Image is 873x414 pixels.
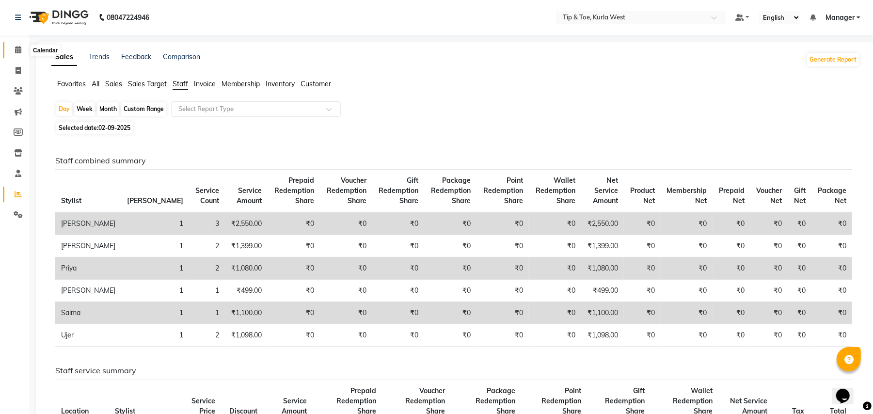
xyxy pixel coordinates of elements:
td: ₹0 [320,302,372,324]
span: Wallet Redemption Share [536,176,575,205]
span: 02-09-2025 [98,124,130,131]
td: ₹1,399.00 [581,235,624,257]
div: Calendar [31,45,60,56]
span: Gift Net [794,186,806,205]
td: 1 [121,302,189,324]
td: ₹0 [476,257,529,280]
td: ₹0 [661,280,713,302]
td: 1 [189,280,225,302]
td: ₹0 [529,212,581,235]
td: ₹0 [476,324,529,347]
td: Ujer [55,324,121,347]
td: 1 [121,212,189,235]
td: ₹0 [811,280,852,302]
td: ₹0 [788,235,812,257]
td: ₹0 [372,212,424,235]
td: ₹0 [424,212,476,235]
td: ₹0 [624,257,661,280]
td: ₹0 [661,212,713,235]
td: 2 [189,257,225,280]
span: Gift Redemption Share [379,176,418,205]
td: ₹0 [320,257,372,280]
td: ₹0 [268,212,320,235]
span: Product Net [630,186,655,205]
span: Selected date: [56,122,133,134]
td: ₹1,080.00 [225,257,268,280]
td: ₹0 [268,302,320,324]
span: Package Redemption Share [431,176,471,205]
td: ₹1,080.00 [581,257,624,280]
div: Week [74,102,95,116]
td: ₹0 [320,324,372,347]
td: ₹0 [268,324,320,347]
td: ₹0 [424,235,476,257]
td: ₹1,100.00 [581,302,624,324]
span: Invoice [194,80,216,88]
div: Day [56,102,72,116]
td: ₹0 [268,257,320,280]
td: ₹0 [713,235,751,257]
td: ₹0 [624,302,661,324]
td: 3 [189,212,225,235]
td: ₹0 [788,212,812,235]
td: 1 [189,302,225,324]
td: ₹0 [529,280,581,302]
td: 2 [189,324,225,347]
span: Staff [173,80,188,88]
td: 1 [121,280,189,302]
td: ₹0 [713,280,751,302]
td: ₹0 [624,235,661,257]
td: ₹0 [268,235,320,257]
td: ₹0 [372,324,424,347]
span: Service Amount [237,186,262,205]
td: ₹0 [811,302,852,324]
td: [PERSON_NAME] [55,280,121,302]
td: ₹0 [788,280,812,302]
td: ₹0 [811,324,852,347]
span: Package Net [818,186,846,205]
td: ₹0 [372,280,424,302]
span: Prepaid Net [719,186,745,205]
span: Service Count [195,186,219,205]
td: ₹1,098.00 [225,324,268,347]
td: 2 [189,235,225,257]
h6: Staff combined summary [55,156,852,165]
span: Point Redemption Share [483,176,523,205]
a: Trends [89,52,110,61]
span: Membership Net [667,186,707,205]
h6: Staff service summary [55,366,852,375]
td: Saima [55,302,121,324]
td: ₹0 [372,235,424,257]
td: ₹0 [750,212,788,235]
td: ₹0 [811,212,852,235]
td: ₹0 [750,324,788,347]
iframe: chat widget [832,375,863,404]
td: ₹0 [476,302,529,324]
td: ₹0 [424,280,476,302]
span: Sales Target [128,80,167,88]
td: ₹0 [320,235,372,257]
span: Prepaid Redemption Share [274,176,314,205]
div: Custom Range [121,102,166,116]
td: ₹0 [661,235,713,257]
td: ₹0 [661,324,713,347]
span: Membership [222,80,260,88]
span: Manager [825,13,855,23]
a: Feedback [121,52,151,61]
span: Sales [105,80,122,88]
td: ₹499.00 [581,280,624,302]
td: Priya [55,257,121,280]
td: ₹1,098.00 [581,324,624,347]
td: ₹0 [788,302,812,324]
td: ₹0 [476,212,529,235]
td: ₹0 [424,302,476,324]
td: ₹0 [750,280,788,302]
td: ₹0 [320,212,372,235]
td: ₹0 [713,257,751,280]
td: ₹0 [372,257,424,280]
td: ₹0 [713,212,751,235]
td: ₹1,399.00 [225,235,268,257]
b: 08047224946 [107,4,149,31]
span: Stylist [61,196,81,205]
img: logo [25,4,91,31]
